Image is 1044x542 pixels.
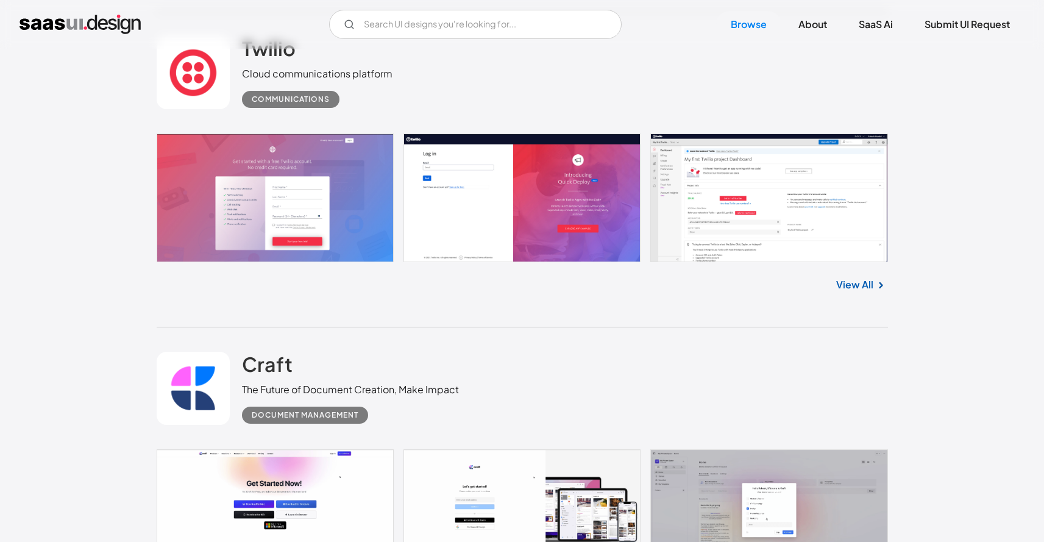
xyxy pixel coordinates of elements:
div: Cloud communications platform [242,66,392,81]
a: Browse [716,11,781,38]
input: Search UI designs you're looking for... [329,10,622,39]
div: The Future of Document Creation, Make Impact [242,382,459,397]
div: Communications [252,92,330,107]
a: Craft [242,352,293,382]
h2: Craft [242,352,293,376]
a: About [784,11,842,38]
a: SaaS Ai [844,11,907,38]
a: Twilio [242,36,296,66]
a: Submit UI Request [910,11,1024,38]
form: Email Form [329,10,622,39]
a: View All [836,277,873,292]
div: Document Management [252,408,358,423]
a: home [20,15,141,34]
